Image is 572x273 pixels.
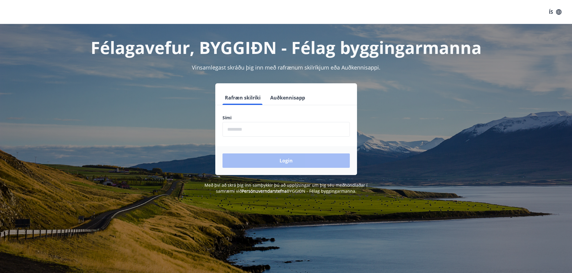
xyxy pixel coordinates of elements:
span: Vinsamlegast skráðu þig inn með rafrænum skilríkjum eða Auðkennisappi. [192,64,380,71]
a: Persónuverndarstefna [242,188,287,194]
button: ÍS [546,7,565,17]
span: Með því að skrá þig inn samþykkir þú að upplýsingar um þig séu meðhöndlaðar í samræmi við BYGGIÐN... [204,182,368,194]
button: Rafræn skilríki [222,91,263,105]
label: Sími [222,115,350,121]
button: Auðkennisapp [268,91,307,105]
h1: Félagavefur, BYGGIÐN - Félag byggingarmanna [77,36,495,59]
